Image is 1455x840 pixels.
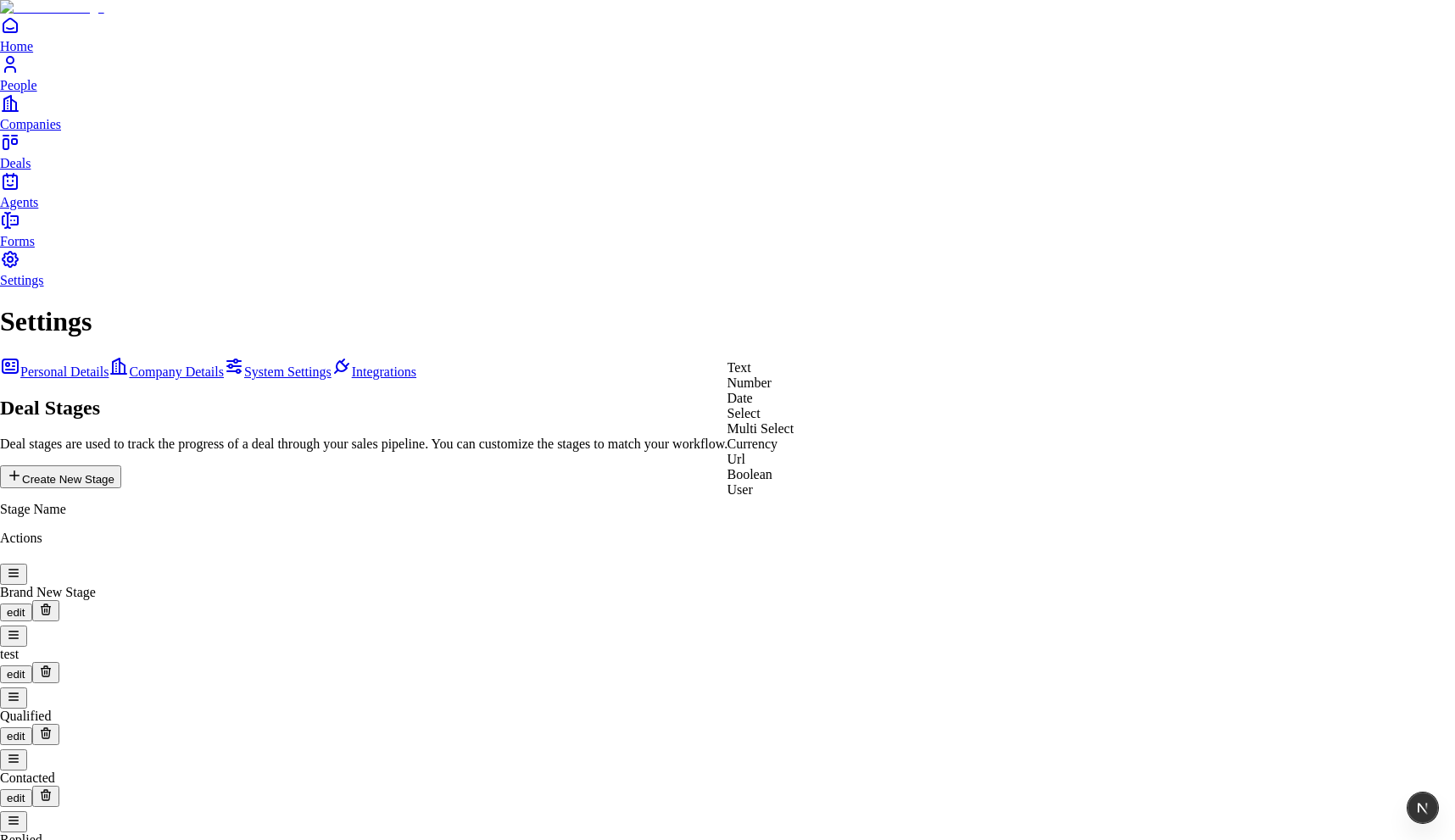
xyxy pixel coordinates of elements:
[727,452,745,466] span: Url
[727,482,753,497] span: User
[727,360,751,375] span: Text
[727,421,794,436] span: Multi Select
[727,437,778,451] span: Currency
[727,391,753,405] span: Date
[727,406,761,420] span: Select
[727,375,772,390] span: Number
[727,467,772,481] span: Boolean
